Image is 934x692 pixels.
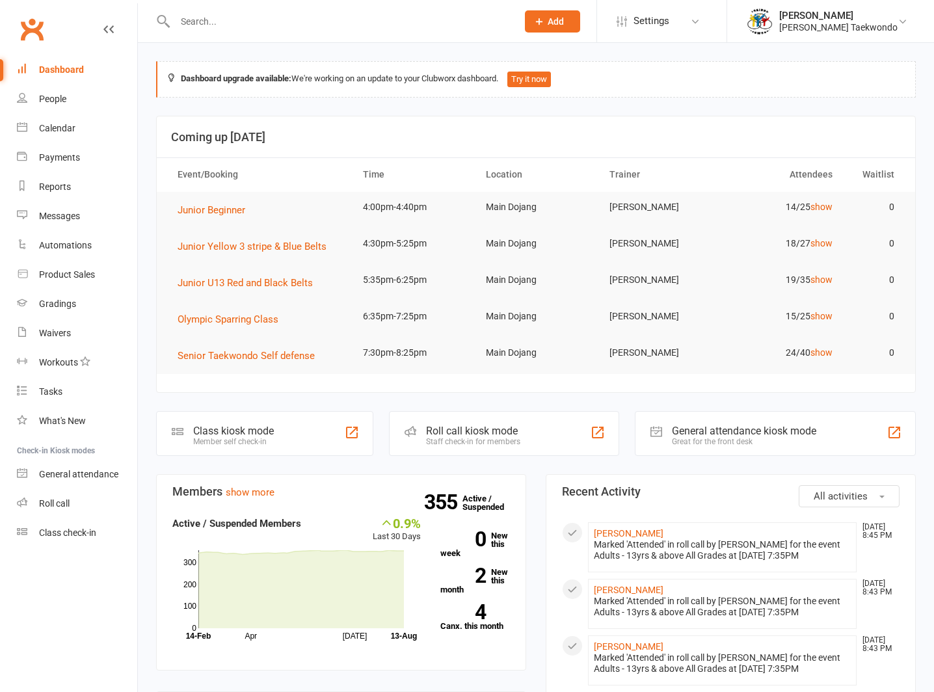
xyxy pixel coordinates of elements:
[178,204,245,216] span: Junior Beginner
[171,131,901,144] h3: Coming up [DATE]
[17,143,137,172] a: Payments
[672,425,816,437] div: General attendance kiosk mode
[856,579,899,596] time: [DATE] 8:43 PM
[844,228,906,259] td: 0
[39,269,95,280] div: Product Sales
[598,192,721,222] td: [PERSON_NAME]
[440,529,486,549] strong: 0
[17,85,137,114] a: People
[598,338,721,368] td: [PERSON_NAME]
[39,386,62,397] div: Tasks
[598,265,721,295] td: [PERSON_NAME]
[814,490,868,502] span: All activities
[351,265,475,295] td: 5:35pm-6:25pm
[172,485,510,498] h3: Members
[721,338,844,368] td: 24/40
[721,301,844,332] td: 15/25
[634,7,669,36] span: Settings
[39,328,71,338] div: Waivers
[39,123,75,133] div: Calendar
[172,518,301,529] strong: Active / Suspended Members
[17,348,137,377] a: Workouts
[351,228,475,259] td: 4:30pm-5:25pm
[39,498,70,509] div: Roll call
[39,240,92,250] div: Automations
[525,10,580,33] button: Add
[721,265,844,295] td: 19/35
[810,238,833,248] a: show
[17,377,137,406] a: Tasks
[440,568,510,594] a: 2New this month
[779,10,898,21] div: [PERSON_NAME]
[39,527,96,538] div: Class check-in
[17,202,137,231] a: Messages
[810,274,833,285] a: show
[747,8,773,34] img: thumb_image1638236014.png
[598,301,721,332] td: [PERSON_NAME]
[17,460,137,489] a: General attendance kiosk mode
[810,347,833,358] a: show
[39,211,80,221] div: Messages
[426,425,520,437] div: Roll call kiosk mode
[474,228,598,259] td: Main Dojang
[440,602,486,622] strong: 4
[193,437,274,446] div: Member self check-in
[844,265,906,295] td: 0
[351,158,475,191] th: Time
[181,73,291,83] strong: Dashboard upgrade available:
[856,636,899,653] time: [DATE] 8:43 PM
[17,406,137,436] a: What's New
[178,348,324,364] button: Senior Taekwondo Self defense
[178,239,336,254] button: Junior Yellow 3 stripe & Blue Belts
[39,152,80,163] div: Payments
[594,585,663,595] a: [PERSON_NAME]
[39,357,78,367] div: Workouts
[594,652,851,674] div: Marked 'Attended' in roll call by [PERSON_NAME] for the event Adults - 13yrs & above All Grades a...
[548,16,564,27] span: Add
[373,516,421,544] div: Last 30 Days
[440,531,510,557] a: 0New this week
[39,64,84,75] div: Dashboard
[810,202,833,212] a: show
[507,72,551,87] button: Try it now
[594,596,851,618] div: Marked 'Attended' in roll call by [PERSON_NAME] for the event Adults - 13yrs & above All Grades a...
[39,469,118,479] div: General attendance
[462,485,520,521] a: 355Active / Suspended
[193,425,274,437] div: Class kiosk mode
[474,338,598,368] td: Main Dojang
[474,158,598,191] th: Location
[166,158,351,191] th: Event/Booking
[856,523,899,540] time: [DATE] 8:45 PM
[178,277,313,289] span: Junior U13 Red and Black Belts
[721,158,844,191] th: Attendees
[351,192,475,222] td: 4:00pm-4:40pm
[474,301,598,332] td: Main Dojang
[39,94,66,104] div: People
[844,192,906,222] td: 0
[17,518,137,548] a: Class kiosk mode
[440,566,486,585] strong: 2
[594,641,663,652] a: [PERSON_NAME]
[17,114,137,143] a: Calendar
[178,275,322,291] button: Junior U13 Red and Black Belts
[178,312,287,327] button: Olympic Sparring Class
[426,437,520,446] div: Staff check-in for members
[17,319,137,348] a: Waivers
[672,437,816,446] div: Great for the front desk
[156,61,916,98] div: We're working on an update to your Clubworx dashboard.
[39,416,86,426] div: What's New
[440,604,510,630] a: 4Canx. this month
[779,21,898,33] div: [PERSON_NAME] Taekwondo
[721,228,844,259] td: 18/27
[424,492,462,512] strong: 355
[351,301,475,332] td: 6:35pm-7:25pm
[474,192,598,222] td: Main Dojang
[16,13,48,46] a: Clubworx
[178,241,327,252] span: Junior Yellow 3 stripe & Blue Belts
[17,55,137,85] a: Dashboard
[844,158,906,191] th: Waitlist
[39,299,76,309] div: Gradings
[799,485,900,507] button: All activities
[594,528,663,539] a: [PERSON_NAME]
[562,485,900,498] h3: Recent Activity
